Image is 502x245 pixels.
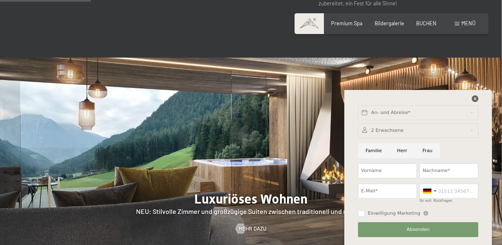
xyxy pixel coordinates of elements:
span: Mehr dazu [239,225,267,233]
span: Einwilligung Marketing [368,210,421,217]
button: Absenden [358,222,478,237]
a: Bildergalerie [375,20,405,27]
label: für evtl. Rückfragen [419,199,452,203]
span: Menü [461,20,475,27]
div: Germany (Deutschland): +49 [420,184,439,198]
a: Mehr dazu [236,225,267,233]
input: 01512 3456789 [419,184,478,199]
a: BUCHEN [416,20,436,27]
a: Premium Spa [331,20,363,27]
span: Absenden [407,226,430,233]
